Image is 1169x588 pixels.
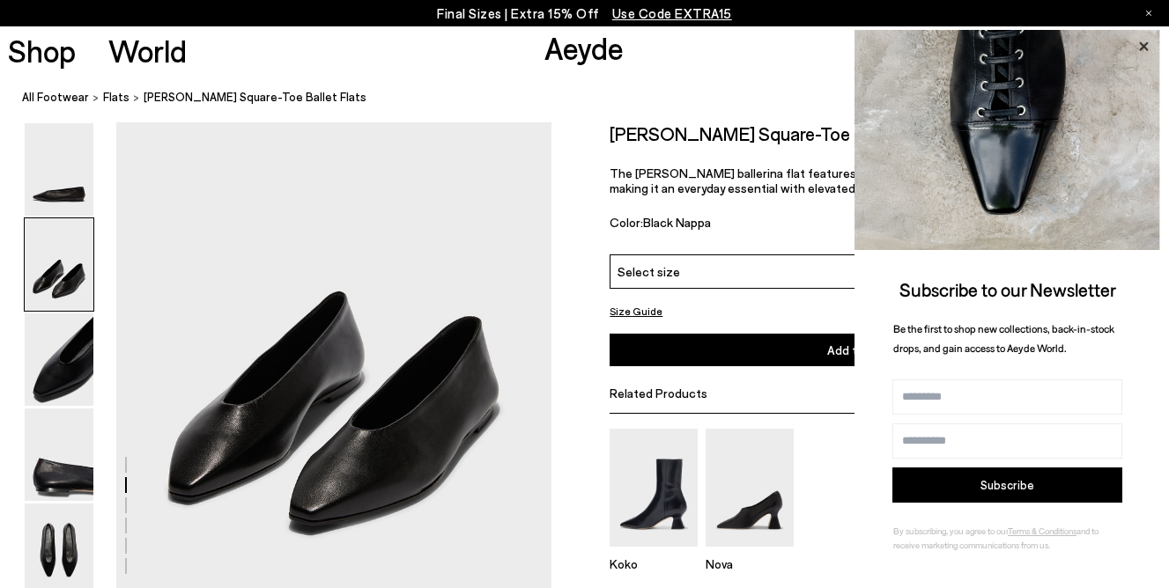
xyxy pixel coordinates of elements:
[899,278,1116,300] span: Subscribe to our Newsletter
[610,334,1110,366] button: Add to Cart
[25,123,93,216] img: Betty Square-Toe Ballet Flats - Image 1
[610,534,698,571] a: Koko Regal Heel Boots Koko
[610,165,1076,195] span: The [PERSON_NAME] ballerina flat features a contoured fit and subtle squared toe, making it an ev...
[103,90,129,104] span: Flats
[643,215,711,230] span: Black Nappa
[610,300,662,322] button: Size Guide
[706,429,794,546] img: Nova Regal Pumps
[1008,526,1077,536] a: Terms & Conditions
[706,534,794,571] a: Nova Regal Pumps Nova
[610,215,961,235] div: Color:
[610,556,698,571] p: Koko
[544,29,624,66] a: Aeyde
[144,88,366,107] span: [PERSON_NAME] Square-Toe Ballet Flats
[25,313,93,406] img: Betty Square-Toe Ballet Flats - Image 3
[25,218,93,311] img: Betty Square-Toe Ballet Flats - Image 2
[437,3,732,25] p: Final Sizes | Extra 15% Off
[610,429,698,546] img: Koko Regal Heel Boots
[22,74,1169,122] nav: breadcrumb
[103,88,129,107] a: Flats
[892,467,1122,503] button: Subscribe
[610,386,707,401] span: Related Products
[706,556,794,571] p: Nova
[25,408,93,501] img: Betty Square-Toe Ballet Flats - Image 4
[22,88,89,107] a: All Footwear
[610,122,942,144] h2: [PERSON_NAME] Square-Toe Ballet Flats
[827,342,892,357] span: Add to Cart
[893,322,1114,355] span: Be the first to shop new collections, back-in-stock drops, and gain access to Aeyde World.
[618,262,680,281] span: Select size
[108,35,187,66] a: World
[8,35,76,66] a: Shop
[612,5,732,21] span: Navigate to /collections/ss25-final-sizes
[893,526,1008,536] span: By subscribing, you agree to our
[855,30,1160,250] img: ca3f721fb6ff708a270709c41d776025.jpg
